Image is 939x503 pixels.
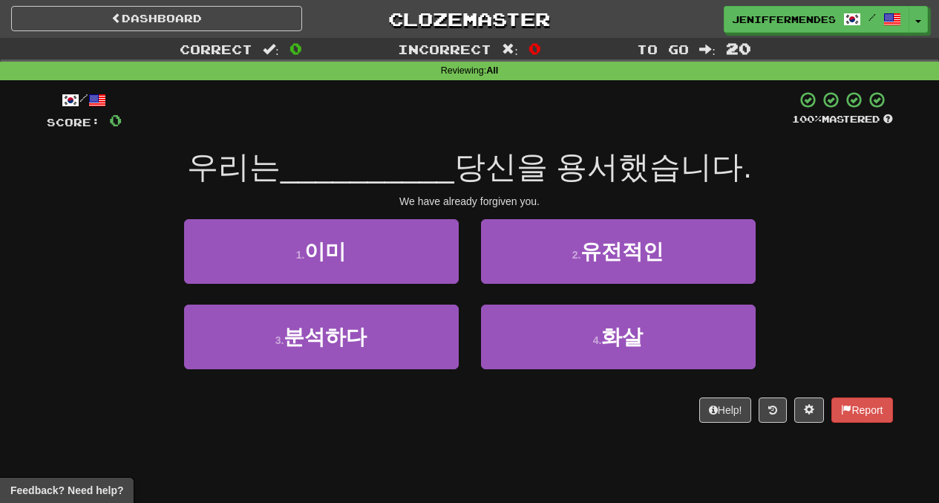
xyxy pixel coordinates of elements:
[572,249,581,261] small: 2 .
[724,6,909,33] a: JenifferMendes /
[109,111,122,129] span: 0
[281,149,454,184] span: __________
[792,113,893,126] div: Mastered
[580,240,664,263] span: 유전적인
[275,334,284,346] small: 3 .
[792,113,822,125] span: 100 %
[47,116,100,129] span: Score:
[481,219,756,284] button: 2.유전적인
[184,219,459,284] button: 1.이미
[324,6,615,32] a: Clozemaster
[868,12,876,22] span: /
[10,483,123,498] span: Open feedback widget
[263,43,279,56] span: :
[47,91,122,109] div: /
[699,43,716,56] span: :
[699,397,752,423] button: Help!
[726,39,751,57] span: 20
[47,194,893,209] div: We have already forgiven you.
[637,42,689,56] span: To go
[296,249,305,261] small: 1 .
[593,334,602,346] small: 4 .
[304,240,346,263] span: 이미
[284,325,367,348] span: 분석하다
[732,13,836,26] span: JenifferMendes
[187,149,281,184] span: 우리는
[529,39,541,57] span: 0
[11,6,302,31] a: Dashboard
[454,149,752,184] span: 당신을 용서했습니다.
[481,305,756,369] button: 4.화살
[601,325,643,348] span: 화살
[184,305,459,369] button: 3.분석하다
[486,65,498,76] strong: All
[180,42,252,56] span: Correct
[831,397,892,423] button: Report
[759,397,787,423] button: Round history (alt+y)
[398,42,491,56] span: Incorrect
[289,39,302,57] span: 0
[502,43,518,56] span: :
